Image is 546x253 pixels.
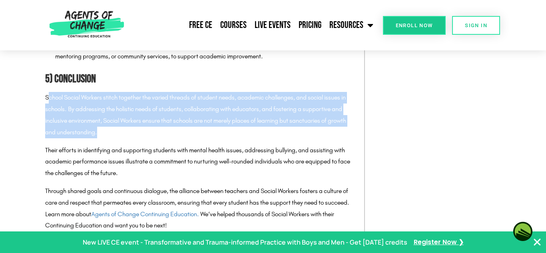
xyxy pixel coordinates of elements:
[45,145,356,179] p: Their efforts in identifying and supporting students with mental health issues, addressing bullyi...
[325,15,377,35] a: Resources
[532,237,542,247] button: Close Banner
[91,210,199,218] a: Agents of Change Continuing Education.
[295,15,325,35] a: Pricing
[45,92,356,138] p: School Social Workers stitch together the varied threads of student needs, academic challenges, a...
[396,23,433,28] span: Enroll Now
[83,237,407,248] p: New LIVE CE event - Transformative and Trauma-informed Practice with Boys and Men - Get [DATE] cr...
[45,185,356,209] p: Through shared goals and continuous dialogue, the alliance between teachers and Social Workers fo...
[216,15,251,35] a: Courses
[45,72,96,86] span: 5) Conclusion
[452,16,500,35] a: SIGN IN
[45,210,91,218] span: Learn more about
[383,16,446,35] a: Enroll Now
[465,23,487,28] span: SIGN IN
[185,15,216,35] a: Free CE
[128,15,377,35] nav: Menu
[251,15,295,35] a: Live Events
[414,237,464,248] a: Register Now ❯
[55,39,356,62] li: They connect students and their families with additional resources, such as tutoring, mentoring p...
